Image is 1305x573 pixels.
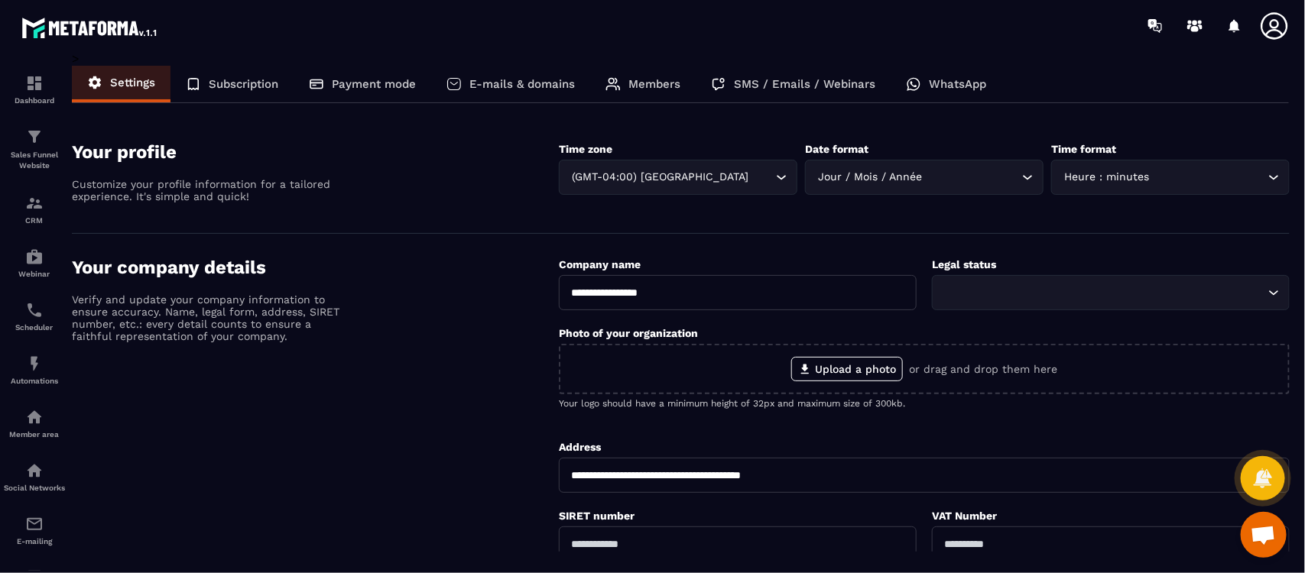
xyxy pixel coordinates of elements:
p: Your logo should have a minimum height of 32px and maximum size of 300kb. [559,398,1290,409]
input: Search for option [1153,169,1264,186]
input: Search for option [942,284,1264,301]
img: email [25,515,44,533]
img: automations [25,248,44,266]
p: Webinar [4,270,65,278]
p: Customize your profile information for a tailored experience. It's simple and quick! [72,178,339,202]
p: Social Networks [4,484,65,492]
p: Subscription [209,77,278,91]
label: Time zone [559,143,612,155]
h4: Your company details [72,257,559,278]
p: Scheduler [4,323,65,332]
img: automations [25,408,44,426]
a: formationformationDashboard [4,63,65,116]
label: Company name [559,258,641,270]
label: Date format [805,143,868,155]
img: scheduler [25,301,44,319]
a: Ouvrir le chat [1241,512,1287,558]
label: VAT Number [932,510,997,522]
img: logo [21,14,159,41]
a: automationsautomationsMember area [4,397,65,450]
div: Search for option [1051,160,1290,195]
p: Verify and update your company information to ensure accuracy. Name, legal form, address, SIRET n... [72,293,339,342]
span: Jour / Mois / Année [815,169,926,186]
p: SMS / Emails / Webinars [734,77,875,91]
div: Search for option [559,160,797,195]
label: Time format [1051,143,1116,155]
label: Legal status [932,258,996,270]
img: formation [25,128,44,146]
p: E-mails & domains [469,77,575,91]
p: CRM [4,216,65,225]
a: automationsautomationsWebinar [4,236,65,290]
img: formation [25,194,44,212]
input: Search for option [752,169,772,186]
label: SIRET number [559,510,635,522]
p: Sales Funnel Website [4,150,65,171]
p: E-mailing [4,537,65,545]
p: Dashboard [4,96,65,105]
p: or drag and drop them here [909,363,1057,375]
div: Search for option [805,160,1044,195]
label: Photo of your organization [559,327,698,339]
h4: Your profile [72,141,559,163]
p: Members [628,77,680,91]
p: Payment mode [332,77,416,91]
span: (GMT-04:00) [GEOGRAPHIC_DATA] [569,169,752,186]
label: Address [559,441,601,453]
p: Member area [4,430,65,439]
input: Search for option [926,169,1018,186]
img: social-network [25,461,44,480]
a: social-networksocial-networkSocial Networks [4,450,65,503]
img: automations [25,354,44,373]
span: Heure : minutes [1061,169,1153,186]
a: emailemailE-mailing [4,503,65,557]
a: schedulerschedulerScheduler [4,290,65,343]
a: automationsautomationsAutomations [4,343,65,397]
a: formationformationCRM [4,183,65,236]
label: Upload a photo [791,357,903,381]
div: Search for option [932,275,1290,310]
p: Automations [4,377,65,385]
p: WhatsApp [929,77,986,91]
a: formationformationSales Funnel Website [4,116,65,183]
p: Settings [110,76,155,89]
img: formation [25,74,44,92]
